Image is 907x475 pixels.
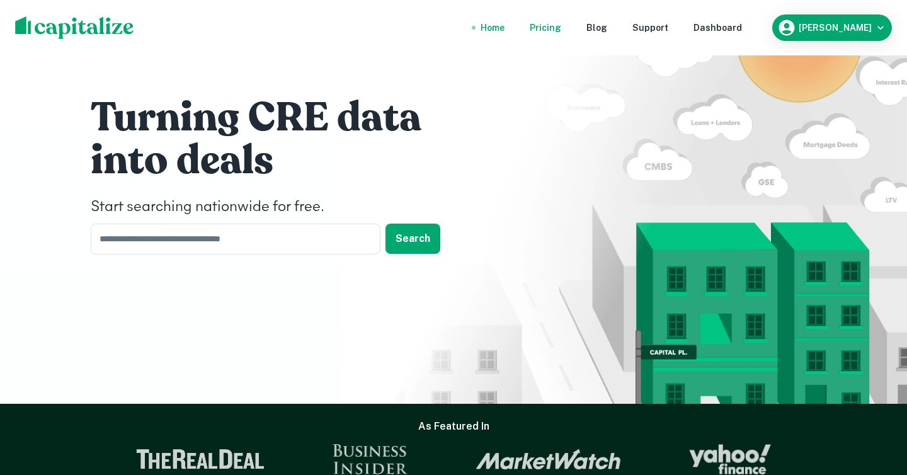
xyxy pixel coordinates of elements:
h1: into deals [91,135,469,186]
a: Dashboard [693,21,742,35]
button: Search [385,224,440,254]
h6: [PERSON_NAME] [799,23,872,32]
img: Yahoo Finance [689,444,771,474]
img: Market Watch [476,449,621,470]
h6: As Featured In [418,419,489,434]
img: Business Insider [333,444,408,474]
a: Blog [586,21,607,35]
img: The Real Deal [136,449,265,469]
img: capitalize-logo.png [15,16,134,39]
h1: Turning CRE data [91,93,469,143]
iframe: Chat Widget [844,374,907,435]
h4: Start searching nationwide for free. [91,196,469,219]
button: [PERSON_NAME] [772,14,892,41]
a: Pricing [530,21,561,35]
a: Support [632,21,668,35]
a: Home [481,21,505,35]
